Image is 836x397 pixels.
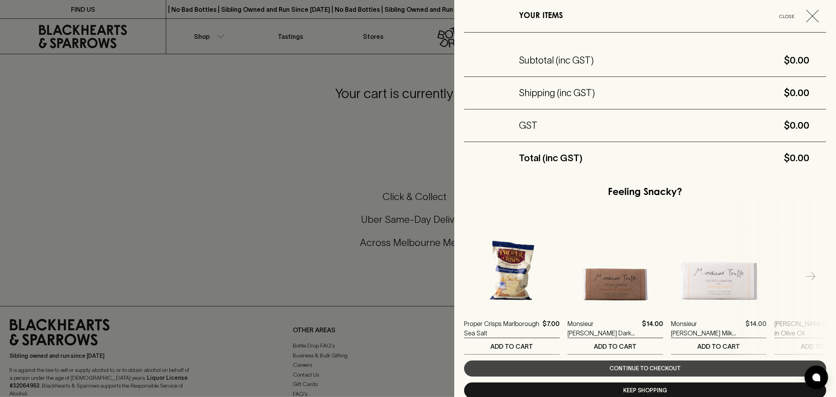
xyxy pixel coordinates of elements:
p: ADD TO CART [594,342,637,351]
button: ADD TO CART [671,338,767,354]
p: $14.00 [642,319,663,338]
span: Close [771,12,803,20]
a: Monsieur [PERSON_NAME] Milk Chocolate With Honeycomb Bar [671,319,742,338]
h5: Total (inc GST) [519,152,582,164]
img: Monsieur Truffe Milk Chocolate With Honeycomb Bar [671,216,767,311]
a: Monsieur [PERSON_NAME] Dark Chocolate with Almonds & Caramel [568,319,639,338]
img: bubble-icon [812,373,820,381]
h5: $0.00 [594,54,809,67]
button: ADD TO CART [568,338,663,354]
h5: $0.00 [595,87,809,99]
a: Proper Crisps Marlborough Sea Salt [464,319,539,338]
h5: Subtotal (inc GST) [519,54,594,67]
h6: YOUR ITEMS [519,10,563,22]
h5: $0.00 [582,152,809,164]
p: $14.00 [745,319,767,338]
h5: Shipping (inc GST) [519,87,595,99]
p: ADD TO CART [491,342,533,351]
h5: Feeling Snacky? [608,186,682,199]
h5: $0.00 [537,119,809,132]
img: Proper Crisps Marlborough Sea Salt [464,216,560,311]
button: Close [771,10,825,22]
img: Ortiz Anchovy Fillets in Olive Oil [822,264,823,264]
p: ADD TO CART [698,342,740,351]
h5: GST [519,119,537,132]
p: $7.00 [542,319,560,338]
button: ADD TO CART [464,338,560,354]
img: Monsieur Truffe Dark Chocolate with Almonds & Caramel [568,216,663,311]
